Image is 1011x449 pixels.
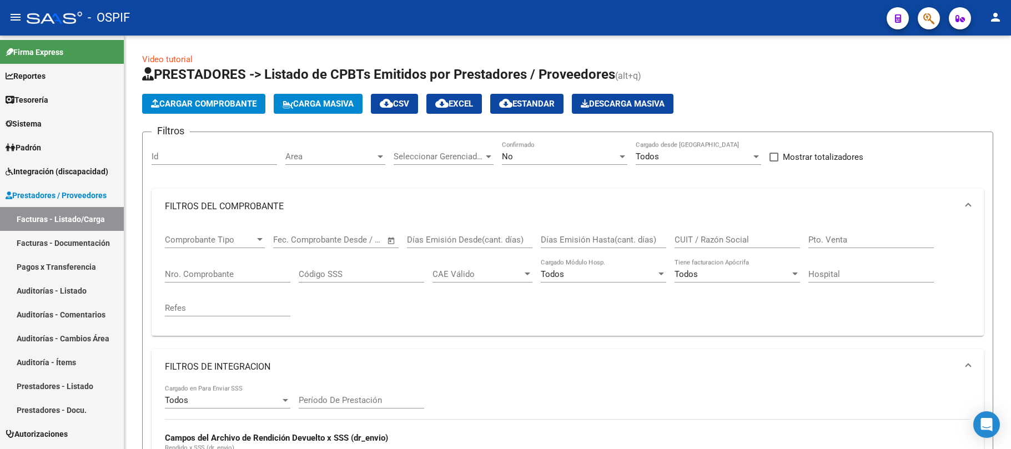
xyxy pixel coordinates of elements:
[274,94,363,114] button: Carga Masiva
[152,349,984,385] mat-expansion-panel-header: FILTROS DE INTEGRACION
[152,224,984,336] div: FILTROS DEL COMPROBANTE
[572,94,673,114] app-download-masive: Descarga masiva de comprobantes (adjuntos)
[273,235,309,245] input: Start date
[636,152,659,162] span: Todos
[152,189,984,224] mat-expansion-panel-header: FILTROS DEL COMPROBANTE
[142,54,193,64] a: Video tutorial
[6,94,48,106] span: Tesorería
[142,67,615,82] span: PRESTADORES -> Listado de CPBTs Emitidos por Prestadores / Proveedores
[490,94,564,114] button: Estandar
[6,46,63,58] span: Firma Express
[499,99,555,109] span: Estandar
[385,234,398,247] button: Open calendar
[165,200,957,213] mat-panel-title: FILTROS DEL COMPROBANTE
[675,269,698,279] span: Todos
[6,142,41,154] span: Padrón
[88,6,130,30] span: - OSPIF
[6,165,108,178] span: Integración (discapacidad)
[989,11,1002,24] mat-icon: person
[973,411,1000,438] div: Open Intercom Messenger
[165,361,957,373] mat-panel-title: FILTROS DE INTEGRACION
[6,118,42,130] span: Sistema
[319,235,373,245] input: End date
[502,152,513,162] span: No
[541,269,564,279] span: Todos
[783,150,863,164] span: Mostrar totalizadores
[151,99,256,109] span: Cargar Comprobante
[165,395,188,405] span: Todos
[9,11,22,24] mat-icon: menu
[6,70,46,82] span: Reportes
[165,433,388,443] strong: Campos del Archivo de Rendición Devuelto x SSS (dr_envio)
[380,99,409,109] span: CSV
[152,123,190,139] h3: Filtros
[581,99,665,109] span: Descarga Masiva
[285,152,375,162] span: Area
[435,97,449,110] mat-icon: cloud_download
[572,94,673,114] button: Descarga Masiva
[6,189,107,201] span: Prestadores / Proveedores
[426,94,482,114] button: EXCEL
[165,235,255,245] span: Comprobante Tipo
[283,99,354,109] span: Carga Masiva
[142,94,265,114] button: Cargar Comprobante
[435,99,473,109] span: EXCEL
[394,152,484,162] span: Seleccionar Gerenciador
[6,428,68,440] span: Autorizaciones
[380,97,393,110] mat-icon: cloud_download
[432,269,522,279] span: CAE Válido
[499,97,512,110] mat-icon: cloud_download
[371,94,418,114] button: CSV
[615,70,641,81] span: (alt+q)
